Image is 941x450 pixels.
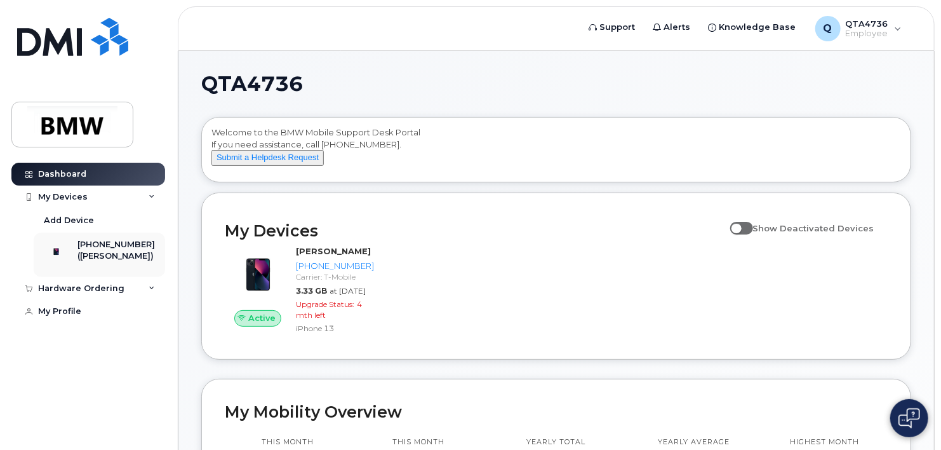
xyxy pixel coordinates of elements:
span: Active [248,312,276,324]
div: Welcome to the BMW Mobile Support Desk Portal If you need assistance, call [PHONE_NUMBER]. [211,126,901,177]
p: This month [377,437,460,447]
p: This month [251,437,324,447]
span: QTA4736 [201,74,303,93]
input: Show Deactivated Devices [730,216,740,226]
img: Open chat [898,408,920,428]
p: Yearly total [513,437,600,447]
button: Submit a Helpdesk Request [211,150,324,166]
span: Show Deactivated Devices [753,223,874,233]
p: Highest month [788,437,861,447]
span: Upgrade Status: [296,299,354,309]
span: 3.33 GB [296,286,327,296]
a: Submit a Helpdesk Request [211,152,324,162]
h2: My Mobility Overview [225,402,888,421]
div: Carrier: T-Mobile [296,271,374,282]
span: 4 mth left [296,299,362,320]
div: [PHONE_NUMBER] [296,260,374,272]
img: image20231002-3703462-1ig824h.jpeg [235,252,281,297]
a: Active[PERSON_NAME][PHONE_NUMBER]Carrier: T-Mobile3.33 GBat [DATE]Upgrade Status:4 mth leftiPhone 13 [225,245,379,336]
div: iPhone 13 [296,323,374,334]
strong: [PERSON_NAME] [296,246,371,256]
p: Yearly average [653,437,735,447]
h2: My Devices [225,221,724,240]
span: at [DATE] [330,286,366,296]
